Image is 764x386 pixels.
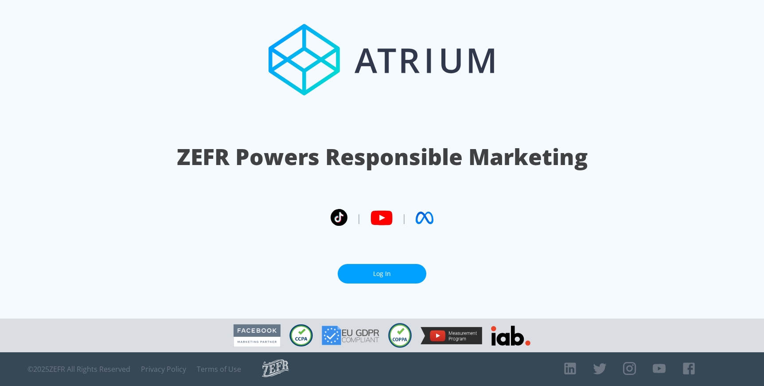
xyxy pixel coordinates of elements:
a: Privacy Policy [141,365,186,374]
img: GDPR Compliant [322,326,379,345]
img: YouTube Measurement Program [421,327,482,344]
img: CCPA Compliant [289,324,313,347]
span: | [401,211,407,225]
a: Log In [338,264,426,284]
span: © 2025 ZEFR All Rights Reserved [27,365,130,374]
span: | [356,211,362,225]
a: Terms of Use [197,365,241,374]
img: Facebook Marketing Partner [234,324,281,347]
img: IAB [491,326,530,346]
h1: ZEFR Powers Responsible Marketing [177,142,588,172]
img: COPPA Compliant [388,323,412,348]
